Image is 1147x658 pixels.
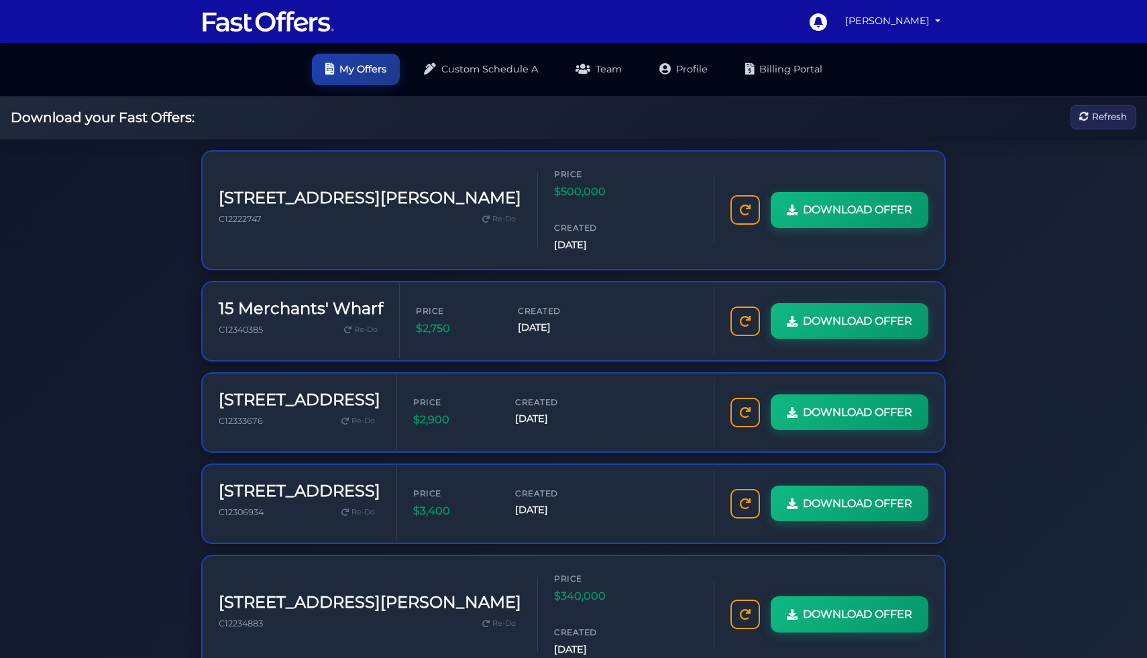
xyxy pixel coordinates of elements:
[803,201,912,219] span: DOWNLOAD OFFER
[339,321,383,339] a: Re-Do
[219,214,262,224] span: C12222747
[219,508,264,518] span: C12306934
[554,588,635,605] span: $340,000
[732,54,836,85] a: Billing Portal
[351,506,375,518] span: Re-Do
[1071,105,1136,130] button: Refresh
[413,412,494,429] span: $2,900
[354,324,378,336] span: Re-Do
[219,417,263,427] span: C12333676
[416,321,496,338] span: $2,750
[1092,110,1127,125] span: Refresh
[477,211,521,228] a: Re-Do
[336,413,380,430] a: Re-Do
[351,415,375,427] span: Re-Do
[554,642,635,657] span: [DATE]
[803,606,912,623] span: DOWNLOAD OFFER
[411,54,551,85] a: Custom Schedule A
[771,596,928,633] a: DOWNLOAD OFFER
[413,487,494,500] span: Price
[312,54,400,85] a: My Offers
[515,503,596,518] span: [DATE]
[219,299,383,319] h3: 15 Merchants' Wharf
[554,237,635,253] span: [DATE]
[554,183,635,201] span: $500,000
[803,313,912,330] span: DOWNLOAD OFFER
[771,486,928,522] a: DOWNLOAD OFFER
[11,109,195,125] h2: Download your Fast Offers:
[771,192,928,228] a: DOWNLOAD OFFER
[515,412,596,427] span: [DATE]
[492,213,516,225] span: Re-Do
[219,390,380,410] h3: [STREET_ADDRESS]
[803,404,912,421] span: DOWNLOAD OFFER
[554,168,635,180] span: Price
[803,495,912,512] span: DOWNLOAD OFFER
[771,303,928,339] a: DOWNLOAD OFFER
[477,615,521,633] a: Re-Do
[219,618,263,628] span: C12234883
[554,572,635,585] span: Price
[554,626,635,639] span: Created
[840,8,946,34] a: [PERSON_NAME]
[336,504,380,521] a: Re-Do
[515,396,596,408] span: Created
[492,618,516,630] span: Re-Do
[554,222,635,235] span: Created
[219,593,521,612] h3: [STREET_ADDRESS][PERSON_NAME]
[518,305,598,317] span: Created
[518,321,598,336] span: [DATE]
[219,325,263,335] span: C12340385
[562,54,635,85] a: Team
[416,305,496,317] span: Price
[771,394,928,431] a: DOWNLOAD OFFER
[219,482,380,501] h3: [STREET_ADDRESS]
[219,188,521,208] h3: [STREET_ADDRESS][PERSON_NAME]
[646,54,721,85] a: Profile
[413,396,494,408] span: Price
[515,487,596,500] span: Created
[413,503,494,520] span: $3,400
